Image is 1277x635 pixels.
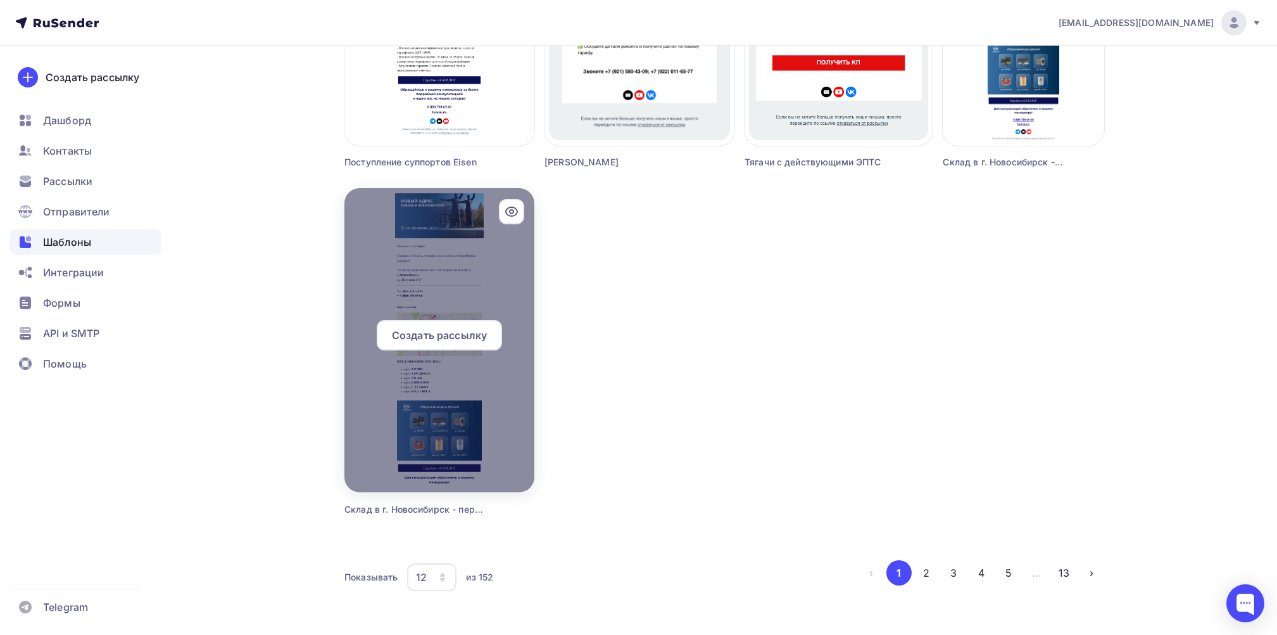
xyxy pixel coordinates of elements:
button: Go to page 5 [997,560,1022,586]
span: Отправители [43,204,110,219]
span: Контакты [43,143,92,158]
div: [PERSON_NAME] [544,156,687,169]
a: Контакты [10,138,161,164]
div: Создать рассылку [46,70,139,85]
button: Go to page 4 [969,560,994,586]
button: Go to page 2 [914,560,939,586]
a: Дашборд [10,108,161,133]
a: [EMAIL_ADDRESS][DOMAIN_NAME] [1059,10,1262,35]
button: 12 [406,563,457,592]
button: Go to page 13 [1052,560,1077,586]
span: Помощь [43,356,87,371]
span: Создать рассылку [392,328,487,343]
a: Отправители [10,199,161,224]
a: Шаблоны [10,229,161,255]
div: Склад в г. Новосибирск - переехал! [943,156,1064,169]
button: Go to page 3 [941,560,967,586]
div: из 152 [466,571,493,584]
div: Тягачи с действующими ЭПТС [745,156,886,169]
span: Интеграции [43,265,104,280]
span: Дашборд [43,113,91,128]
span: API и SMTP [43,326,99,341]
span: Формы [43,295,80,311]
span: Шаблоны [43,234,91,250]
div: Склад в г. Новосибирск - переехал! [344,503,487,516]
a: Формы [10,290,161,316]
div: Поступление cуппортов Eisen [344,156,487,169]
span: Рассылки [43,174,92,189]
div: Показывать [344,571,398,584]
span: Telegram [43,600,88,615]
ul: Pagination [859,560,1104,586]
span: [EMAIL_ADDRESS][DOMAIN_NAME] [1059,16,1214,29]
button: Go to page 1 [886,560,912,586]
a: Рассылки [10,169,161,194]
button: Go to next page [1079,560,1104,586]
div: 12 [416,570,427,585]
